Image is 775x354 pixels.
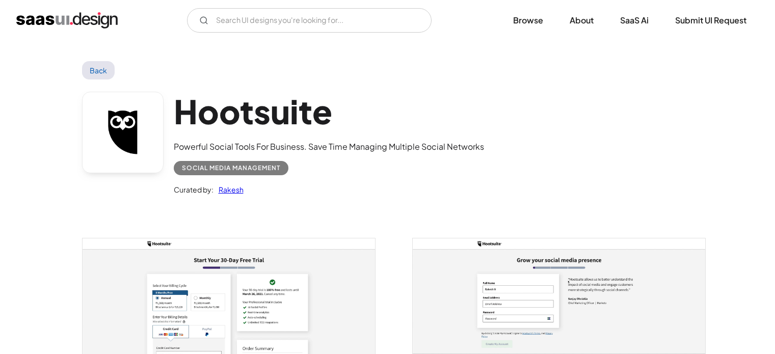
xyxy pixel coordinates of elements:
div: Curated by: [174,183,213,196]
a: About [557,9,606,32]
a: Browse [501,9,555,32]
a: Rakesh [213,183,244,196]
input: Search UI designs you're looking for... [187,8,432,33]
form: Email Form [187,8,432,33]
a: home [16,12,118,29]
a: SaaS Ai [608,9,661,32]
div: Powerful Social Tools For Business. Save Time Managing Multiple Social Networks [174,141,484,153]
a: Submit UI Request [663,9,759,32]
a: Back [82,61,115,79]
h1: Hootsuite [174,92,484,131]
div: Social Media Management [182,162,280,174]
